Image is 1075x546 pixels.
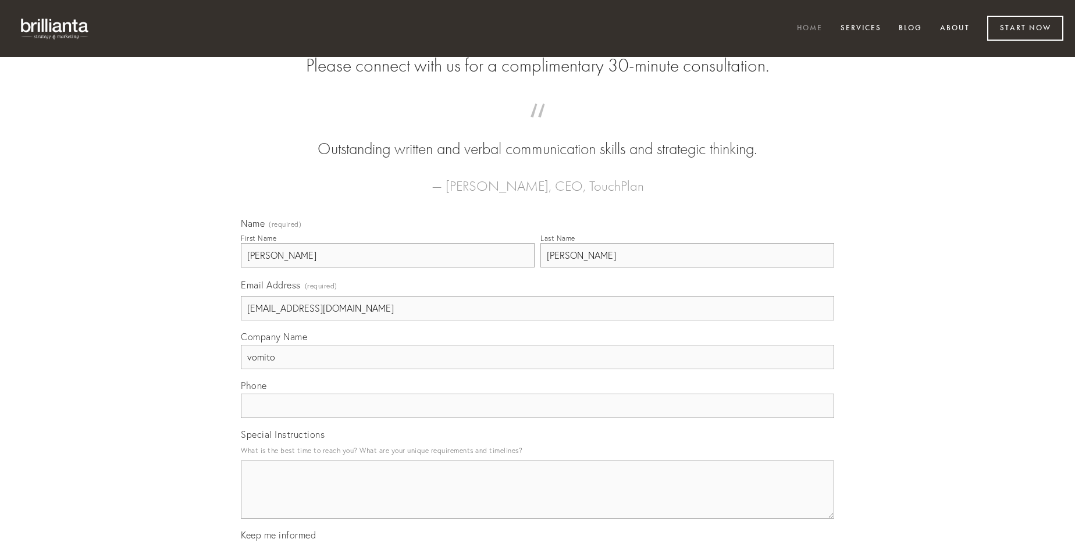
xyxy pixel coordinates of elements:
[241,331,307,342] span: Company Name
[987,16,1063,41] a: Start Now
[12,12,99,45] img: brillianta - research, strategy, marketing
[891,19,930,38] a: Blog
[241,55,834,77] h2: Please connect with us for a complimentary 30-minute consultation.
[241,429,325,440] span: Special Instructions
[241,279,301,291] span: Email Address
[269,221,301,228] span: (required)
[833,19,889,38] a: Services
[241,442,834,458] p: What is the best time to reach you? What are your unique requirements and timelines?
[241,234,276,242] div: First Name
[259,160,816,198] figcaption: — [PERSON_NAME], CEO, TouchPlan
[540,234,575,242] div: Last Name
[932,19,977,38] a: About
[259,115,816,138] span: “
[241,217,265,229] span: Name
[259,115,816,160] blockquote: Outstanding written and verbal communication skills and strategic thinking.
[305,278,337,294] span: (required)
[241,529,316,541] span: Keep me informed
[241,380,267,391] span: Phone
[789,19,830,38] a: Home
